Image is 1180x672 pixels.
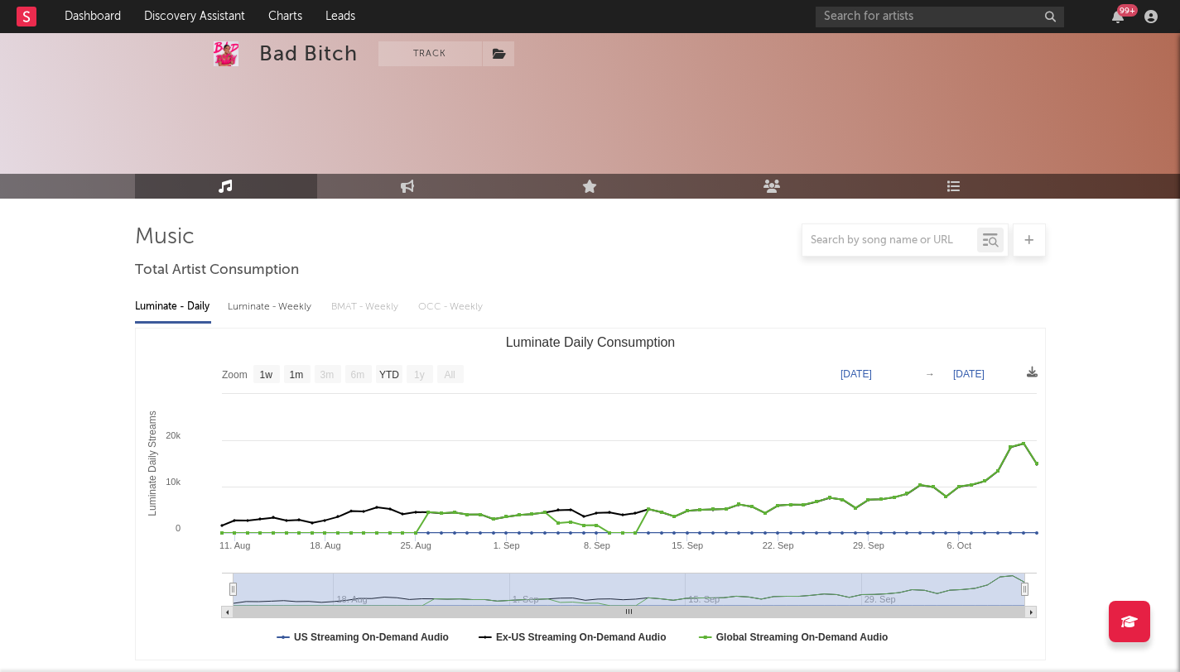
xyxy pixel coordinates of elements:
text: 20k [166,430,181,440]
div: 99 + [1117,4,1138,17]
div: Luminate - Weekly [228,293,315,321]
text: 10k [166,477,181,487]
svg: Luminate Daily Consumption [136,329,1045,660]
text: 1m [289,369,303,381]
text: 3m [320,369,334,381]
text: 22. Sep [762,540,793,550]
text: Ex-US Streaming On-Demand Audio [495,631,666,643]
text: YTD [378,369,398,381]
div: Bad Bitch [259,41,358,66]
text: US Streaming On-Demand Audio [294,631,449,643]
text: 15. Sep [672,540,703,550]
text: 1y [414,369,425,381]
button: 99+ [1112,10,1124,23]
input: Search for artists [816,7,1064,27]
text: 11. Aug [219,540,249,550]
text: 18. Aug [310,540,340,550]
text: 6. Oct [946,540,970,550]
text: Luminate Daily Consumption [505,335,675,349]
text: Global Streaming On-Demand Audio [715,631,888,643]
text: Zoom [222,369,248,381]
text: 25. Aug [400,540,431,550]
text: Luminate Daily Streams [146,410,157,516]
text: 29. Sep [852,540,884,550]
div: Luminate - Daily [135,293,211,321]
text: 6m [350,369,364,381]
text: [DATE] [840,368,872,380]
text: 0 [175,523,180,533]
input: Search by song name or URL [802,234,977,247]
text: All [444,369,455,381]
text: 8. Sep [584,540,610,550]
text: 1. Sep [493,540,519,550]
button: Track [378,41,482,66]
text: 1w [259,369,272,381]
text: → [925,368,935,380]
span: Total Artist Consumption [135,261,299,281]
text: [DATE] [953,368,985,380]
